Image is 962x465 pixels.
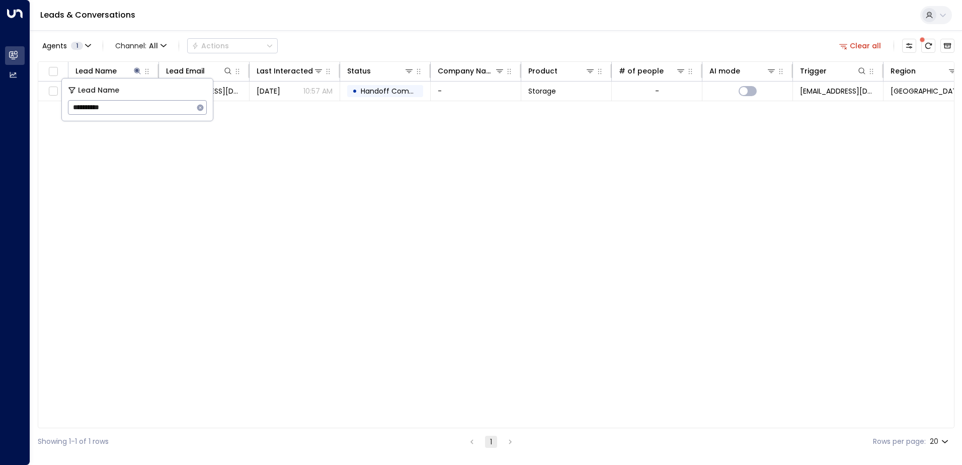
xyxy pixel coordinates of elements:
[187,38,278,53] div: Button group with a nested menu
[438,65,495,77] div: Company Name
[38,436,109,447] div: Showing 1-1 of 1 rows
[111,39,171,53] button: Channel:All
[438,65,505,77] div: Company Name
[75,65,117,77] div: Lead Name
[347,65,371,77] div: Status
[38,39,95,53] button: Agents1
[465,435,517,448] nav: pagination navigation
[257,65,324,77] div: Last Interacted
[930,434,950,449] div: 20
[40,9,135,21] a: Leads & Conversations
[187,38,278,53] button: Actions
[361,86,432,96] span: Handoff Completed
[47,65,59,78] span: Toggle select all
[921,39,935,53] span: There are new threads available. Refresh the grid to view the latest updates.
[709,65,740,77] div: AI mode
[902,39,916,53] button: Customize
[619,65,664,77] div: # of people
[891,65,916,77] div: Region
[347,65,414,77] div: Status
[528,65,557,77] div: Product
[800,65,867,77] div: Trigger
[655,86,659,96] div: -
[111,39,171,53] span: Channel:
[71,42,83,50] span: 1
[47,85,59,98] span: Toggle select row
[800,65,827,77] div: Trigger
[835,39,886,53] button: Clear all
[166,65,233,77] div: Lead Email
[709,65,776,77] div: AI mode
[485,436,497,448] button: page 1
[431,82,521,101] td: -
[192,41,229,50] div: Actions
[619,65,686,77] div: # of people
[873,436,926,447] label: Rows per page:
[800,86,876,96] span: leads@space-station.co.uk
[75,65,142,77] div: Lead Name
[303,86,333,96] p: 10:57 AM
[528,65,595,77] div: Product
[166,65,205,77] div: Lead Email
[257,65,313,77] div: Last Interacted
[891,65,957,77] div: Region
[940,39,954,53] button: Archived Leads
[42,42,67,49] span: Agents
[352,83,357,100] div: •
[257,86,280,96] span: Aug 11, 2025
[528,86,556,96] span: Storage
[149,42,158,50] span: All
[78,85,119,96] span: Lead Name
